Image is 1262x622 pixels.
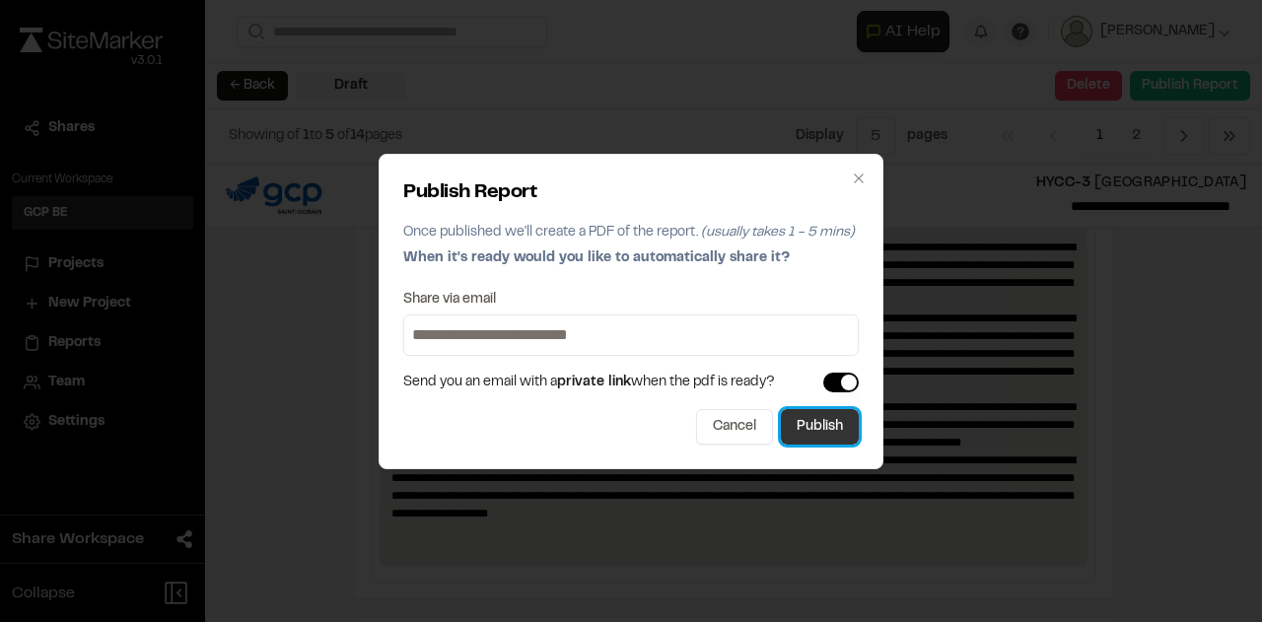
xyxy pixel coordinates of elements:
[557,377,631,388] span: private link
[403,372,775,393] span: Send you an email with a when the pdf is ready?
[403,178,859,208] h2: Publish Report
[701,227,855,239] span: (usually takes 1 - 5 mins)
[403,222,859,243] p: Once published we'll create a PDF of the report.
[403,252,790,264] span: When it's ready would you like to automatically share it?
[403,293,496,307] label: Share via email
[781,409,859,445] button: Publish
[696,409,773,445] button: Cancel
